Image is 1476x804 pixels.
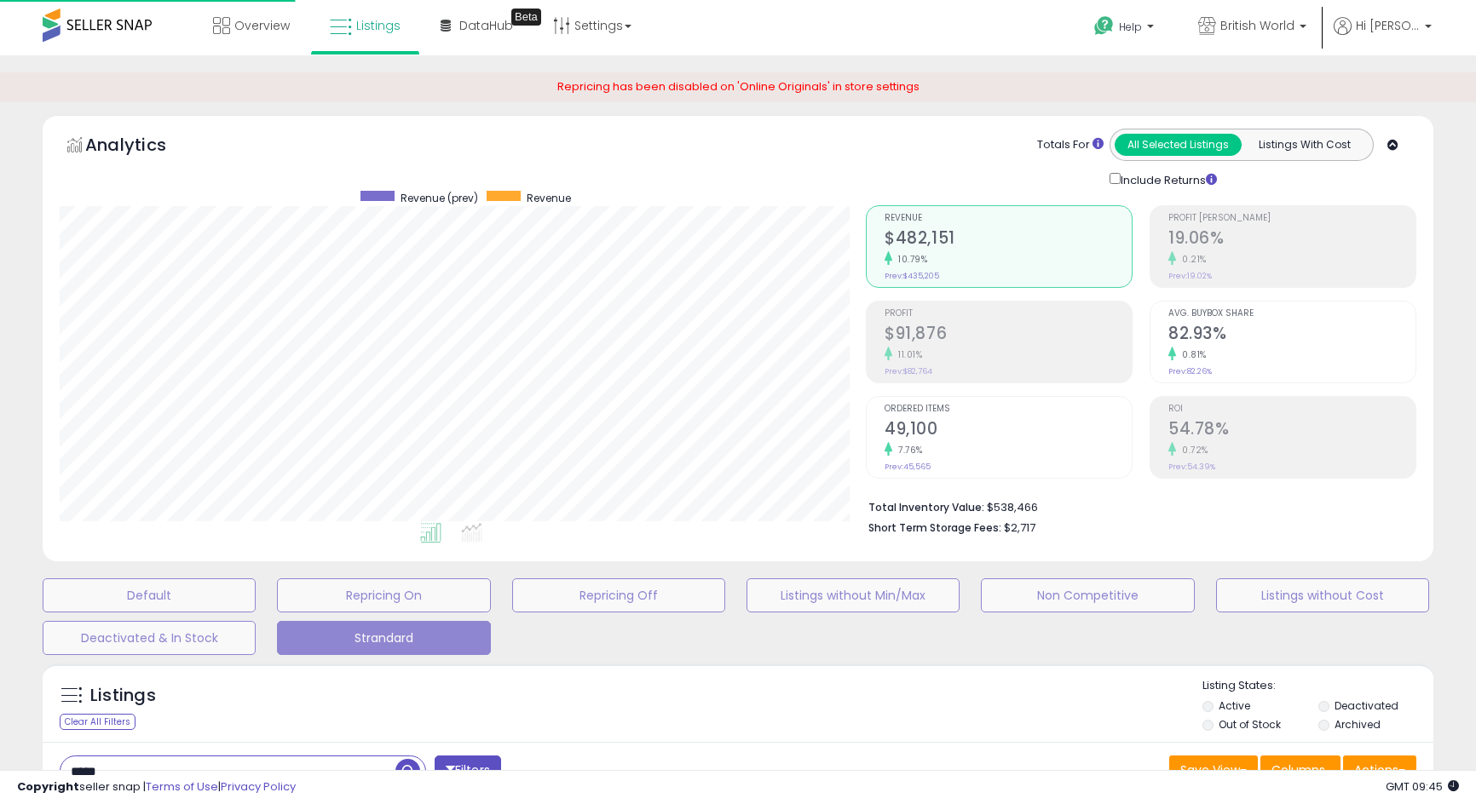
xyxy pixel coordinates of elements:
li: $538,466 [868,496,1404,516]
span: Hi [PERSON_NAME] [1356,17,1420,34]
a: Help [1081,3,1171,55]
small: Prev: 45,565 [885,462,931,472]
span: $2,717 [1004,520,1035,536]
h2: 54.78% [1168,419,1415,442]
div: Include Returns [1097,169,1237,189]
small: 7.76% [892,444,923,457]
small: 0.81% [1176,348,1207,361]
span: Overview [234,17,290,34]
small: 0.72% [1176,444,1208,457]
h5: Analytics [85,133,199,161]
button: Non Competitive [981,578,1194,612]
h2: $482,151 [885,228,1132,251]
span: DataHub [459,17,513,34]
h2: 19.06% [1168,228,1415,251]
span: Revenue [885,214,1132,223]
span: ROI [1168,405,1415,414]
i: Get Help [1093,15,1115,37]
h2: 82.93% [1168,324,1415,347]
button: Repricing On [277,578,490,612]
button: Deactivated & In Stock [43,621,256,655]
span: Repricing has been disabled on 'Online Originals' in store settings [557,78,920,95]
strong: Copyright [17,778,79,795]
button: Default [43,578,256,612]
div: Totals For [1037,137,1104,153]
div: Tooltip anchor [511,9,541,26]
button: All Selected Listings [1115,134,1242,156]
button: Repricing Off [512,578,725,612]
button: Listings without Min/Max [747,578,960,612]
small: Prev: 82.26% [1168,366,1212,376]
small: 0.21% [1176,253,1207,266]
span: Ordered Items [885,405,1132,414]
button: Strandard [277,621,490,655]
small: Prev: $82,764 [885,366,932,376]
small: Prev: $435,205 [885,271,939,281]
span: British World [1220,17,1294,34]
small: Prev: 19.02% [1168,271,1212,281]
button: Listings without Cost [1216,578,1429,612]
a: Hi [PERSON_NAME] [1334,17,1432,55]
small: 10.79% [892,253,927,266]
span: Revenue (prev) [401,191,478,205]
button: Listings With Cost [1241,134,1368,156]
span: Help [1119,20,1142,34]
div: seller snap | | [17,779,296,795]
span: Profit [PERSON_NAME] [1168,214,1415,223]
span: Revenue [527,191,571,205]
span: Listings [356,17,401,34]
small: Prev: 54.39% [1168,462,1215,472]
span: Avg. Buybox Share [1168,309,1415,319]
b: Short Term Storage Fees: [868,520,1001,535]
b: Total Inventory Value: [868,500,984,514]
small: 11.01% [892,348,922,361]
h2: $91,876 [885,324,1132,347]
h2: 49,100 [885,419,1132,442]
span: Profit [885,309,1132,319]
